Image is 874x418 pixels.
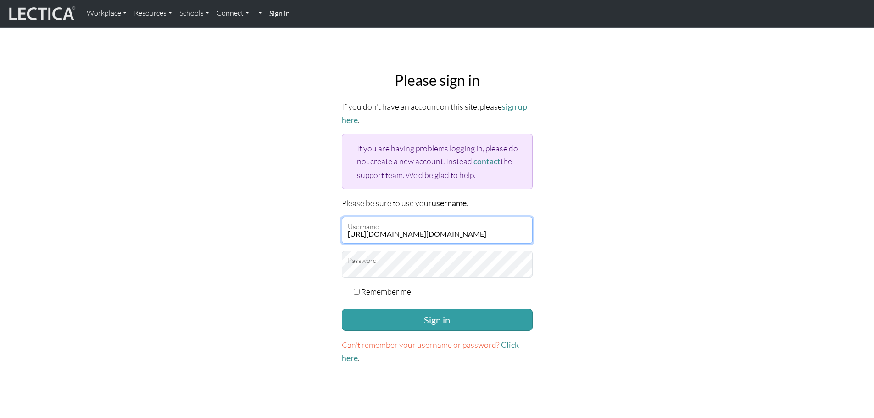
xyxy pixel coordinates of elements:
[342,338,533,365] p: .
[269,9,290,17] strong: Sign in
[342,72,533,89] h2: Please sign in
[266,4,294,23] a: Sign in
[342,309,533,331] button: Sign in
[7,5,76,22] img: lecticalive
[176,4,213,23] a: Schools
[342,196,533,210] p: Please be sure to use your .
[342,217,533,244] input: Username
[473,156,501,166] a: contact
[432,198,467,208] strong: username
[342,100,533,127] p: If you don't have an account on this site, please .
[342,340,500,350] span: Can't remember your username or password?
[361,285,411,298] label: Remember me
[83,4,130,23] a: Workplace
[130,4,176,23] a: Resources
[213,4,253,23] a: Connect
[342,134,533,189] div: If you are having problems logging in, please do not create a new account. Instead, the support t...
